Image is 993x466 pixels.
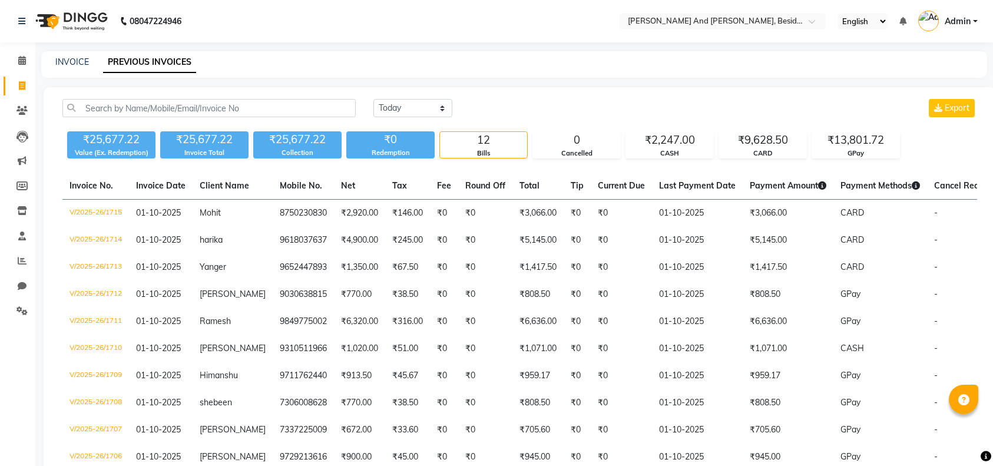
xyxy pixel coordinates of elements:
td: V/2025-26/1712 [62,281,129,308]
td: 9030638815 [273,281,334,308]
td: V/2025-26/1714 [62,227,129,254]
td: ₹0 [591,308,652,335]
span: - [934,207,938,218]
div: CARD [719,148,806,158]
span: 01-10-2025 [136,424,181,435]
span: Net [341,180,355,191]
td: ₹0 [591,227,652,254]
td: ₹6,636.00 [743,308,833,335]
span: - [934,316,938,326]
td: ₹0 [458,335,512,362]
span: [PERSON_NAME] [200,424,266,435]
td: ₹0 [458,389,512,417]
td: ₹67.50 [385,254,430,281]
span: Admin [945,15,971,28]
td: ₹6,320.00 [334,308,385,335]
td: ₹959.17 [743,362,833,389]
div: ₹9,628.50 [719,132,806,148]
input: Search by Name/Mobile/Email/Invoice No [62,99,356,117]
td: ₹2,920.00 [334,200,385,227]
td: ₹0 [458,362,512,389]
div: Redemption [346,148,435,158]
td: ₹770.00 [334,281,385,308]
span: 01-10-2025 [136,370,181,381]
div: Bills [440,148,527,158]
td: ₹0 [430,362,458,389]
td: ₹0 [564,308,591,335]
td: ₹0 [564,200,591,227]
td: ₹51.00 [385,335,430,362]
span: Client Name [200,180,249,191]
td: 7306008628 [273,389,334,417]
span: - [934,343,938,353]
div: 12 [440,132,527,148]
td: ₹3,066.00 [512,200,564,227]
span: shebeen [200,397,232,408]
span: Payment Methods [840,180,920,191]
td: ₹913.50 [334,362,385,389]
span: [PERSON_NAME] [200,343,266,353]
td: ₹0 [458,200,512,227]
td: ₹0 [458,281,512,308]
td: ₹0 [430,227,458,254]
td: V/2025-26/1713 [62,254,129,281]
span: Invoice Date [136,180,186,191]
td: ₹38.50 [385,281,430,308]
td: 01-10-2025 [652,417,743,444]
td: ₹0 [564,362,591,389]
div: ₹2,247.00 [626,132,713,148]
div: Cancelled [533,148,620,158]
b: 08047224946 [130,5,181,38]
span: 01-10-2025 [136,207,181,218]
td: ₹0 [564,281,591,308]
div: GPay [812,148,899,158]
span: Total [519,180,539,191]
td: V/2025-26/1710 [62,335,129,362]
span: 01-10-2025 [136,262,181,272]
td: ₹45.67 [385,362,430,389]
span: Last Payment Date [659,180,736,191]
td: ₹808.50 [743,281,833,308]
span: 01-10-2025 [136,451,181,462]
td: ₹1,417.50 [512,254,564,281]
td: ₹0 [564,389,591,417]
span: CARD [840,207,864,218]
td: ₹0 [564,335,591,362]
span: GPay [840,316,860,326]
span: Round Off [465,180,505,191]
div: ₹25,677.22 [67,131,155,148]
td: ₹1,071.00 [512,335,564,362]
td: ₹0 [591,281,652,308]
td: ₹33.60 [385,417,430,444]
td: ₹0 [458,308,512,335]
td: ₹245.00 [385,227,430,254]
td: 9849775002 [273,308,334,335]
td: ₹808.50 [512,281,564,308]
td: ₹808.50 [512,389,564,417]
span: - [934,397,938,408]
td: V/2025-26/1707 [62,417,129,444]
td: 01-10-2025 [652,308,743,335]
td: ₹0 [591,362,652,389]
span: 01-10-2025 [136,234,181,245]
td: ₹0 [458,227,512,254]
span: Current Due [598,180,645,191]
span: [PERSON_NAME] [200,289,266,299]
a: INVOICE [55,57,89,67]
td: 01-10-2025 [652,227,743,254]
td: ₹0 [430,281,458,308]
td: ₹4,900.00 [334,227,385,254]
span: Ramesh [200,316,231,326]
span: - [934,289,938,299]
td: ₹1,071.00 [743,335,833,362]
span: Export [945,103,969,113]
span: - [934,370,938,381]
span: [PERSON_NAME] [200,451,266,462]
span: GPay [840,451,860,462]
img: logo [30,5,111,38]
td: ₹0 [430,254,458,281]
span: CARD [840,262,864,272]
span: Fee [437,180,451,191]
td: ₹0 [591,389,652,417]
td: ₹316.00 [385,308,430,335]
